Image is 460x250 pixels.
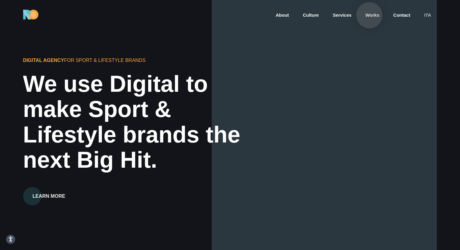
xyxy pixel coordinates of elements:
[23,58,64,63] span: Digital Agency
[423,12,431,19] a: ita
[302,12,319,19] a: Culture
[23,57,196,64] div: for Sport & Lifestyle brands
[23,187,75,205] button: Learn More
[23,180,75,205] a: Learn More
[23,147,260,173] div: next Big Hit.
[23,71,260,97] div: We use Digital to
[23,97,260,122] div: make Sport &
[365,12,380,19] a: Works
[23,10,38,19] img: Ride On Agency
[275,12,289,19] a: About
[23,122,260,147] div: Lifestyle brands the
[393,12,411,19] a: Contact
[332,12,352,19] a: Services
